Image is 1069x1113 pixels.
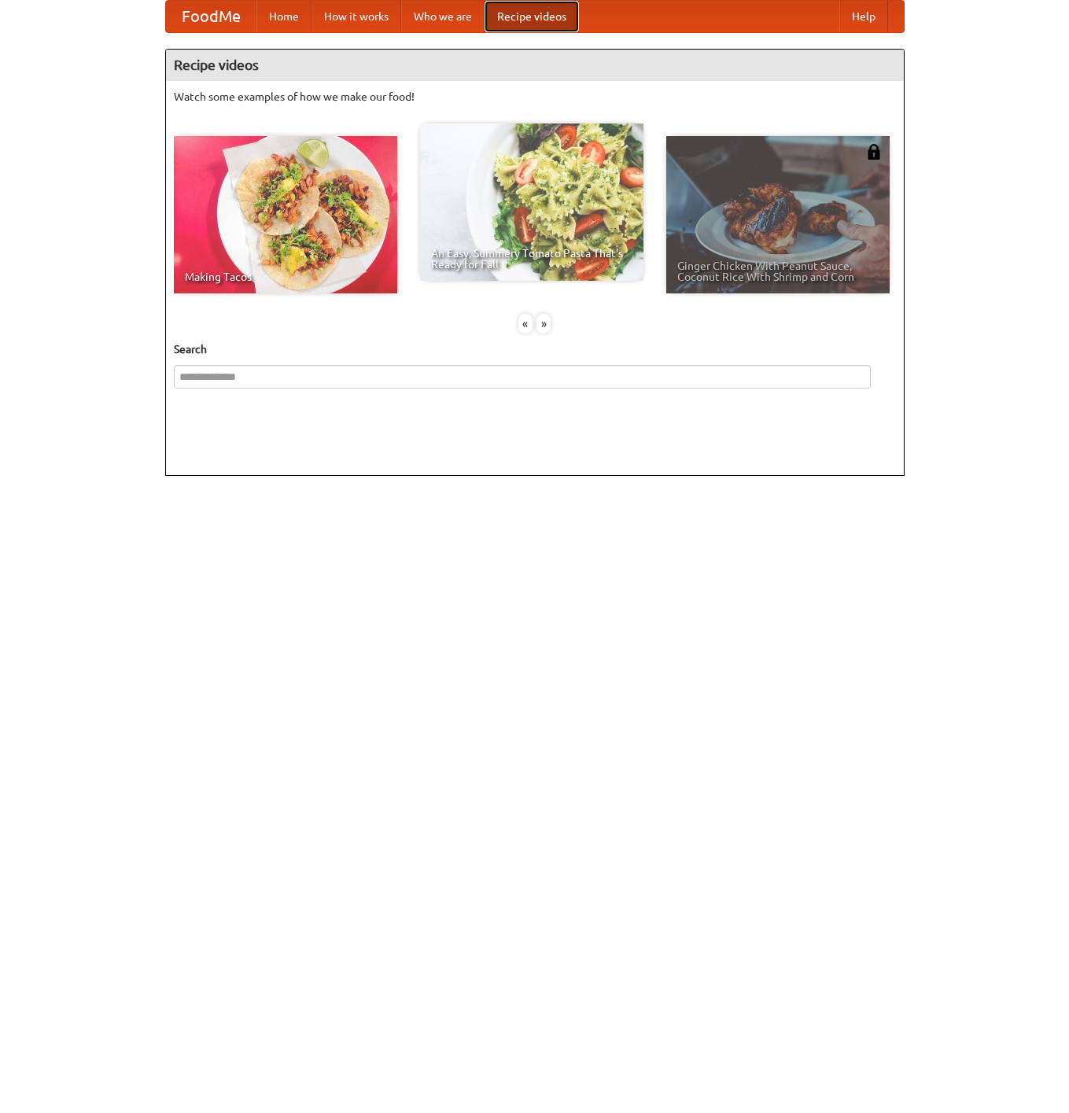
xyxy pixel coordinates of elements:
a: Who we are [401,1,485,32]
a: Making Tacos [174,136,397,293]
span: An Easy, Summery Tomato Pasta That's Ready for Fall [431,248,632,270]
h4: Recipe videos [166,50,904,81]
a: How it works [311,1,401,32]
div: » [536,314,551,334]
a: Recipe videos [485,1,579,32]
a: An Easy, Summery Tomato Pasta That's Ready for Fall [420,123,643,281]
a: Home [256,1,311,32]
a: Help [839,1,888,32]
span: Making Tacos [185,271,386,282]
img: 483408.png [866,144,882,160]
div: « [518,314,533,334]
a: FoodMe [166,1,256,32]
h5: Search [174,341,896,357]
p: Watch some examples of how we make our food! [174,89,896,105]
